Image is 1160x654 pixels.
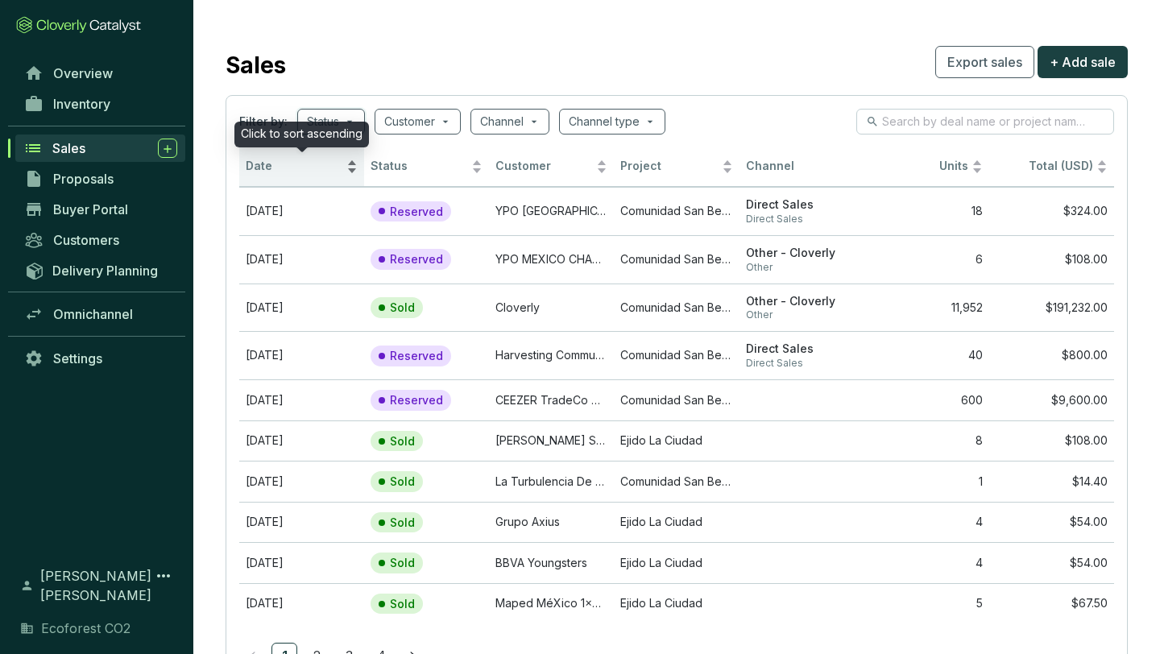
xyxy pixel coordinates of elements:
td: $67.50 [989,583,1114,624]
td: Maped MéXico 1x40H-SSI690125 [489,583,614,624]
td: 4 [864,542,989,583]
span: Filter by: [239,114,288,130]
td: $108.00 [989,235,1114,284]
td: 18 [864,187,989,235]
div: Click to sort ascending [234,122,369,147]
th: Status [364,147,489,187]
td: Cloverly [489,284,614,332]
span: Direct Sales [746,341,858,357]
p: Reserved [390,349,443,363]
th: Project [614,147,739,187]
td: Harvesting Community [489,331,614,379]
span: Delivery Planning [52,263,158,279]
button: Export sales [935,46,1034,78]
a: Buyer Portal [16,196,185,223]
span: Units [871,159,968,174]
td: YPO MEXICO CHAPTER: PRESIDENTS´ GOLF CUP [489,235,614,284]
td: May 28 2025 [239,379,364,420]
td: Aug 25 2025 [239,187,364,235]
span: Status [371,159,468,174]
span: Direct Sales [746,357,858,370]
span: Customers [53,232,119,248]
th: Units [864,147,989,187]
td: La Turbulencia De La Adolesencia [489,461,614,502]
p: Sold [390,474,415,489]
td: CEEZER TradeCo GmbH [489,379,614,420]
p: Sold [390,300,415,315]
span: Total (USD) [1029,159,1093,172]
span: Other - Cloverly [746,246,858,261]
p: Reserved [390,205,443,219]
p: Sold [390,597,415,611]
a: Settings [16,345,185,372]
td: Aug 27 2025 [239,284,364,332]
td: 11,952 [864,284,989,332]
span: Other - Cloverly [746,294,858,309]
td: 4 [864,502,989,543]
td: 8 [864,420,989,462]
span: Omnichannel [53,306,133,322]
p: Reserved [390,252,443,267]
td: $191,232.00 [989,284,1114,332]
td: Ejido La Ciudad [614,502,739,543]
td: Comunidad San Bernardino de Milpillas Chico [614,187,739,235]
a: Customers [16,226,185,254]
button: + Add sale [1038,46,1128,78]
span: [PERSON_NAME] [PERSON_NAME] [40,566,154,605]
th: Date [239,147,364,187]
p: Sold [390,556,415,570]
td: Grupo Axius [489,502,614,543]
td: $14.40 [989,461,1114,502]
input: Search by deal name or project name... [882,113,1090,130]
span: Export sales [947,52,1022,72]
span: Direct Sales [746,213,858,226]
a: Proposals [16,165,185,192]
td: $108.00 [989,420,1114,462]
span: Inventory [53,96,110,112]
h2: Sales [226,48,286,82]
td: Comunidad San Bernardino de Milpillas Chico [614,461,739,502]
span: + Add sale [1050,52,1116,72]
span: Project [620,159,718,174]
td: 1 [864,461,989,502]
p: Sold [390,434,415,449]
span: Other [746,261,858,274]
td: May 20 2025 [239,461,364,502]
td: $54.00 [989,542,1114,583]
td: Ejido La Ciudad [614,420,739,462]
td: $800.00 [989,331,1114,379]
span: Proposals [53,171,114,187]
a: Inventory [16,90,185,118]
a: Sales [15,135,185,162]
td: $9,600.00 [989,379,1114,420]
td: YPO MEXICO CHAPTER: PRESIDENTS´ RETREAT 2025 [489,187,614,235]
th: Channel [739,147,864,187]
span: Overview [53,65,113,81]
td: Comunidad San Bernardino de Milpillas Chico [614,379,739,420]
td: Comunidad San Bernardino de Milpillas Chico [614,331,739,379]
span: Sales [52,140,85,156]
td: 5 [864,583,989,624]
td: Ejido La Ciudad [614,542,739,583]
span: Buyer Portal [53,201,128,217]
th: Customer [489,147,614,187]
td: Comunidad San Bernardino de Milpillas Chico [614,284,739,332]
span: Customer [495,159,593,174]
span: Date [246,159,343,174]
td: Comunidad San Bernardino de Milpillas Chico [614,235,739,284]
td: 600 [864,379,989,420]
td: Mar 14 2025 [239,542,364,583]
a: Omnichannel [16,300,185,328]
td: Moctezuma Sostenible [489,420,614,462]
td: Mar 12 2025 [239,502,364,543]
td: Aug 25 2025 [239,235,364,284]
td: Mar 21 2025 [239,583,364,624]
td: Ejido La Ciudad [614,583,739,624]
td: Sep 30 2025 [239,331,364,379]
td: BBVA Youngsters [489,542,614,583]
a: Overview [16,60,185,87]
a: Delivery Planning [16,257,185,284]
span: Settings [53,350,102,366]
td: $324.00 [989,187,1114,235]
p: Sold [390,515,415,530]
